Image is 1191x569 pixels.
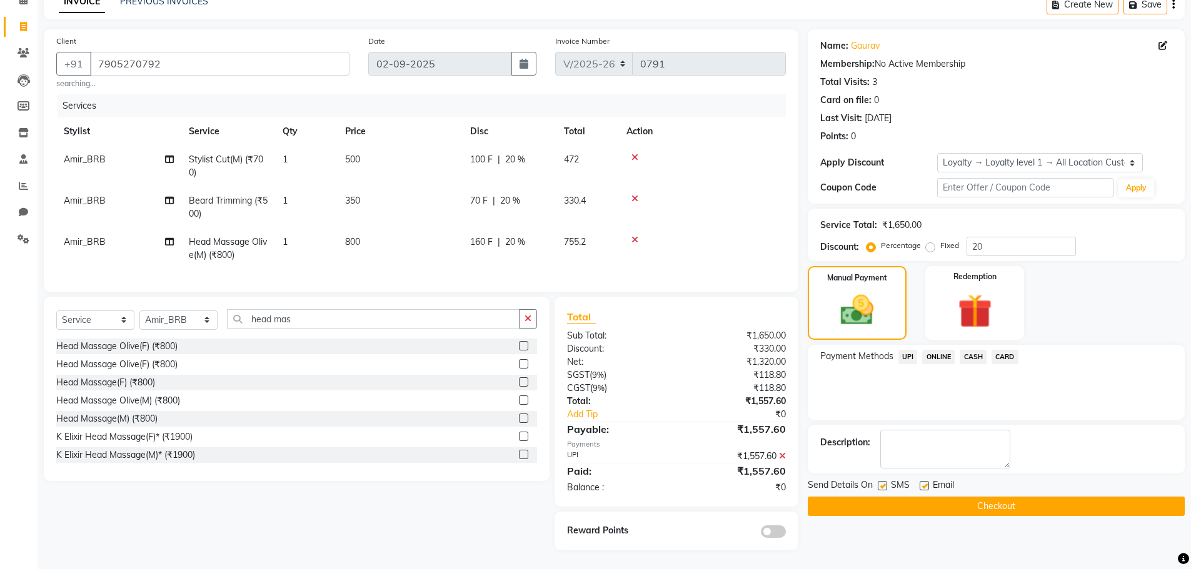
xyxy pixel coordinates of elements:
span: 350 [345,195,360,206]
span: 800 [345,236,360,247]
div: ₹1,557.60 [676,463,795,478]
div: Name: [820,39,848,52]
span: 9% [592,370,604,380]
div: Payments [567,439,785,450]
span: 500 [345,154,360,165]
div: K Elixir Head Massage(F)* (₹1900) [56,430,193,443]
div: No Active Membership [820,57,1172,71]
div: Card on file: [820,94,872,107]
span: Head Massage Olive(M) (₹800) [189,236,267,260]
span: CGST [567,382,590,393]
input: Search by Name/Mobile/Email/Code [90,52,349,76]
div: Total: [558,395,676,408]
div: Payable: [558,422,676,437]
div: ₹1,650.00 [676,329,795,342]
span: 100 F [470,153,493,166]
div: ₹0 [676,481,795,494]
div: [DATE] [865,112,892,125]
th: Stylist [56,117,181,146]
label: Client [56,36,76,47]
button: Apply [1118,179,1154,197]
div: Membership: [820,57,875,71]
div: ₹1,557.60 [676,422,795,437]
div: UPI [558,450,676,463]
label: Fixed [940,240,959,251]
span: 330.4 [564,195,586,206]
div: Net: [558,355,676,369]
th: Disc [463,117,556,146]
div: Services [58,94,795,117]
div: Apply Discount [820,156,938,169]
span: 1 [283,154,288,165]
div: ₹330.00 [676,342,795,355]
span: Amir_BRB [64,154,106,165]
label: Invoice Number [555,36,610,47]
th: Action [619,117,786,146]
a: Add Tip [558,408,696,421]
span: 20 % [500,194,520,207]
span: 1 [283,195,288,206]
span: Email [933,478,954,494]
div: Discount: [820,240,859,254]
div: Total Visits: [820,76,870,89]
button: +91 [56,52,91,76]
div: Discount: [558,342,676,355]
div: Coupon Code [820,181,938,194]
div: ₹1,557.60 [676,395,795,408]
th: Qty [275,117,338,146]
span: | [498,235,500,249]
span: Beard Trimming (₹500) [189,195,268,219]
span: ONLINE [922,350,955,364]
span: 9% [593,383,605,393]
span: UPI [898,350,918,364]
div: Head Massage(F) (₹800) [56,376,155,389]
small: searching... [56,78,349,89]
span: Amir_BRB [64,195,106,206]
div: ₹1,650.00 [882,219,922,232]
span: Stylist Cut(M) (₹700) [189,154,263,178]
span: 20 % [505,235,525,249]
div: Points: [820,130,848,143]
span: | [493,194,495,207]
span: 20 % [505,153,525,166]
span: 160 F [470,235,493,249]
span: Send Details On [808,478,873,494]
button: Checkout [808,497,1185,516]
div: Service Total: [820,219,877,232]
div: Last Visit: [820,112,862,125]
span: 472 [564,154,579,165]
th: Price [338,117,463,146]
label: Percentage [881,240,921,251]
input: Enter Offer / Coupon Code [937,178,1113,197]
div: ₹1,320.00 [676,355,795,369]
div: Head Massage Olive(M) (₹800) [56,394,180,407]
div: 0 [851,130,856,143]
div: ₹118.80 [676,369,795,382]
img: _gift.svg [947,290,1003,332]
div: ₹1,557.60 [676,450,795,463]
div: K Elixir Head Massage(M)* (₹1900) [56,448,195,462]
div: ₹0 [696,408,795,421]
input: Search or Scan [227,309,520,329]
div: Head Massage Olive(F) (₹800) [56,358,178,371]
span: CARD [992,350,1018,364]
label: Date [368,36,385,47]
span: Total [567,310,596,324]
span: Payment Methods [820,350,893,363]
span: Amir_BRB [64,236,106,247]
div: Head Massage(M) (₹800) [56,412,158,425]
label: Redemption [953,271,997,282]
div: 0 [874,94,879,107]
div: Balance : [558,481,676,494]
span: CASH [960,350,987,364]
div: Reward Points [558,524,676,538]
div: ₹118.80 [676,382,795,395]
th: Total [556,117,619,146]
span: SGST [567,369,590,380]
div: Paid: [558,463,676,478]
div: ( ) [558,369,676,382]
span: 70 F [470,194,488,207]
th: Service [181,117,275,146]
img: _cash.svg [830,291,884,329]
span: 755.2 [564,236,586,247]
